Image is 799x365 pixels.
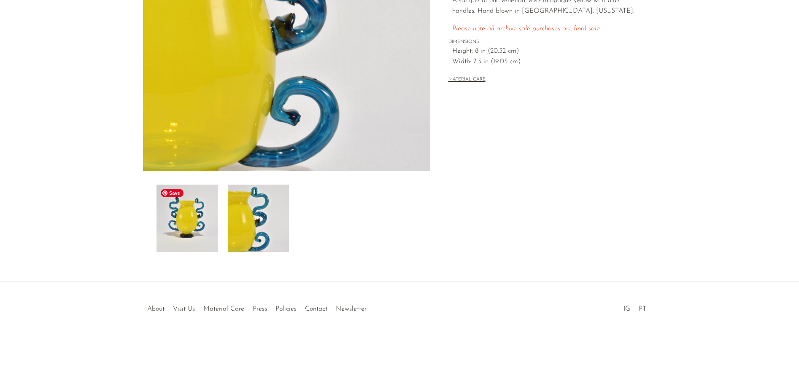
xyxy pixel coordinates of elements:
[305,306,327,312] a: Contact
[448,77,486,83] button: MATERIAL CARE
[161,189,184,197] span: Save
[203,306,244,312] a: Material Care
[452,46,638,57] span: Height: 8 in (20.32 cm)
[452,56,638,67] span: Width: 7.5 in (19.05 cm)
[157,185,218,252] img: Yellow Venetian Vase Sample
[253,306,267,312] a: Press
[619,299,651,315] ul: Social Medias
[452,25,601,32] span: Please note all archive sale purchases are final sale.
[173,306,195,312] a: Visit Us
[147,306,165,312] a: About
[624,306,630,312] a: IG
[448,38,638,46] span: DIMENSIONS
[228,185,289,252] img: Yellow Venetian Vase Sample
[639,306,646,312] a: PT
[143,299,371,315] ul: Quick links
[275,306,297,312] a: Policies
